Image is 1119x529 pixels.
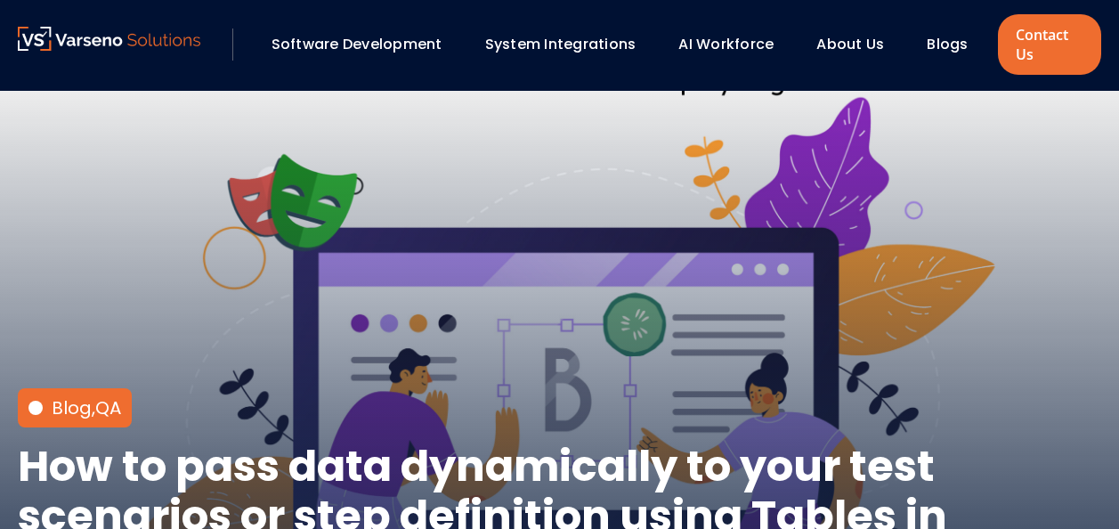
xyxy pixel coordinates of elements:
[476,29,661,60] div: System Integrations
[669,29,799,60] div: AI Workforce
[272,34,442,54] a: Software Development
[95,395,121,420] a: QA
[18,27,200,62] a: Varseno Solutions – Product Engineering & IT Services
[52,395,92,420] a: Blog
[927,34,968,54] a: Blogs
[485,34,637,54] a: System Integrations
[263,29,467,60] div: Software Development
[678,34,774,54] a: AI Workforce
[807,29,909,60] div: About Us
[816,34,884,54] a: About Us
[52,395,121,420] div: ,
[18,27,200,51] img: Varseno Solutions – Product Engineering & IT Services
[918,29,993,60] div: Blogs
[998,14,1101,75] a: Contact Us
